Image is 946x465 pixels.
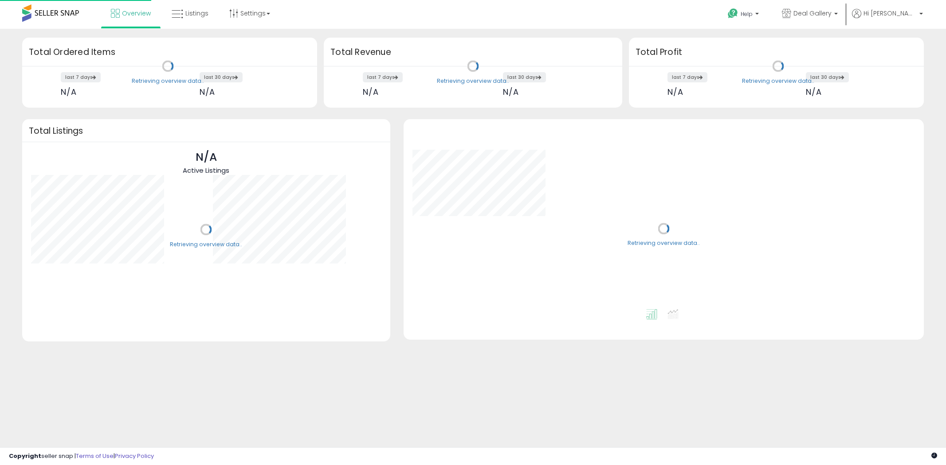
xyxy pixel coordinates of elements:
a: Hi [PERSON_NAME] [852,9,923,29]
span: Listings [185,9,208,18]
span: Deal Gallery [793,9,832,18]
span: Overview [122,9,151,18]
i: Get Help [727,8,738,19]
div: Retrieving overview data.. [742,77,814,85]
span: Help [741,10,753,18]
div: Retrieving overview data.. [437,77,509,85]
span: Hi [PERSON_NAME] [864,9,917,18]
div: Retrieving overview data.. [628,240,700,248]
a: Help [721,1,768,29]
div: Retrieving overview data.. [170,240,242,248]
div: Retrieving overview data.. [132,77,204,85]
